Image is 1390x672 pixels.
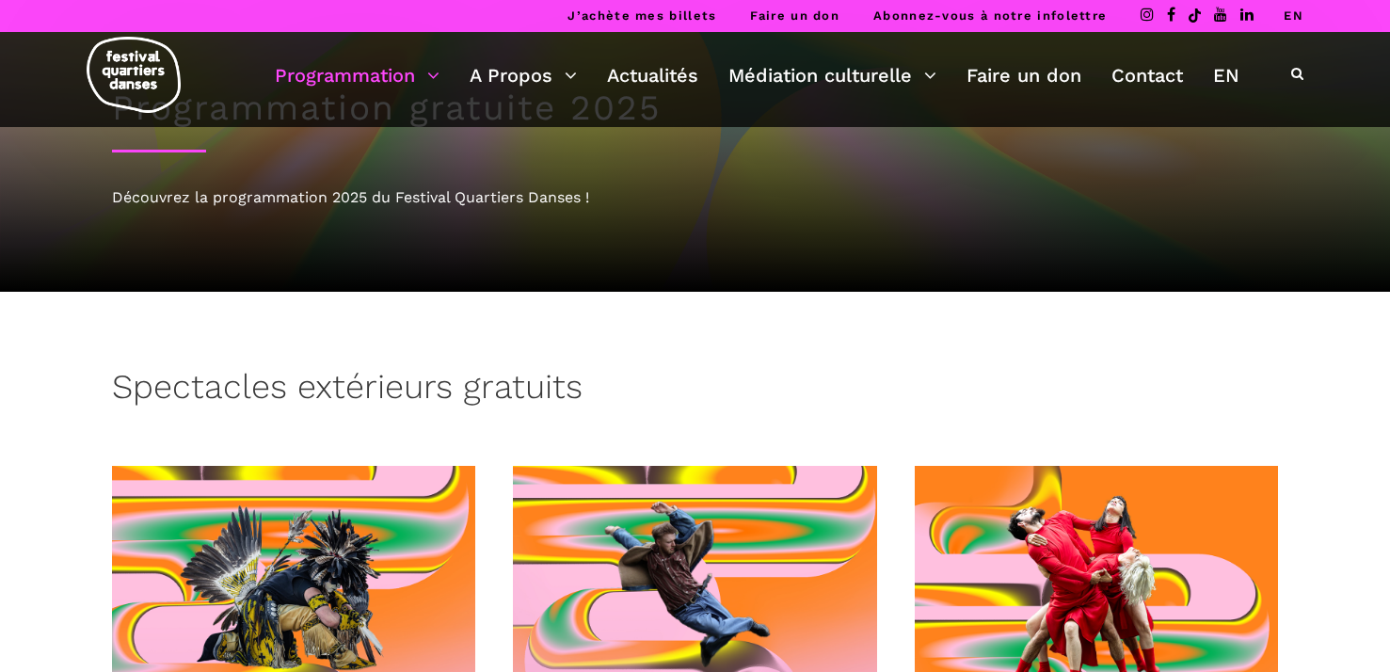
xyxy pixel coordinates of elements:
[967,59,1081,91] a: Faire un don
[873,8,1107,23] a: Abonnez-vous à notre infolettre
[112,185,1279,210] div: Découvrez la programmation 2025 du Festival Quartiers Danses !
[750,8,839,23] a: Faire un don
[275,59,439,91] a: Programmation
[1111,59,1183,91] a: Contact
[567,8,716,23] a: J’achète mes billets
[470,59,577,91] a: A Propos
[87,37,181,113] img: logo-fqd-med
[728,59,936,91] a: Médiation culturelle
[607,59,698,91] a: Actualités
[1213,59,1239,91] a: EN
[1284,8,1303,23] a: EN
[112,367,583,414] h3: Spectacles extérieurs gratuits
